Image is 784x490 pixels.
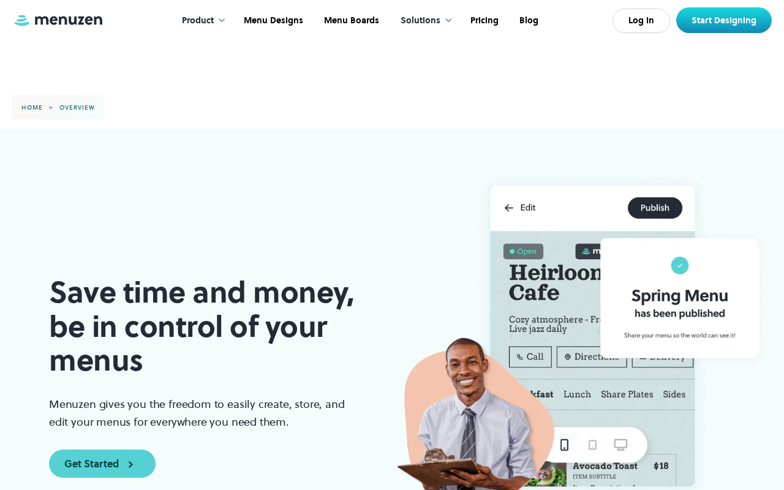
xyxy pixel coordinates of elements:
[612,9,670,33] a: Log In
[49,276,386,377] h1: Save time and money, be in control of your menus
[401,14,440,28] div: Solutions
[312,2,388,40] a: Menu Boards
[182,14,214,28] div: Product
[388,2,459,40] div: Solutions
[64,459,119,469] div: Get Started
[170,2,232,40] div: Product
[508,2,548,40] a: Blog
[676,7,772,33] a: Start Designing
[232,2,312,40] a: Menu Designs
[49,396,352,431] p: Menuzen gives you the freedom to easily create, store, and edit your menus for everywhere you nee...
[56,104,98,111] a: overview
[49,450,156,478] a: Get Started
[18,104,46,111] a: home
[46,104,56,111] div: >
[459,2,508,40] a: Pricing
